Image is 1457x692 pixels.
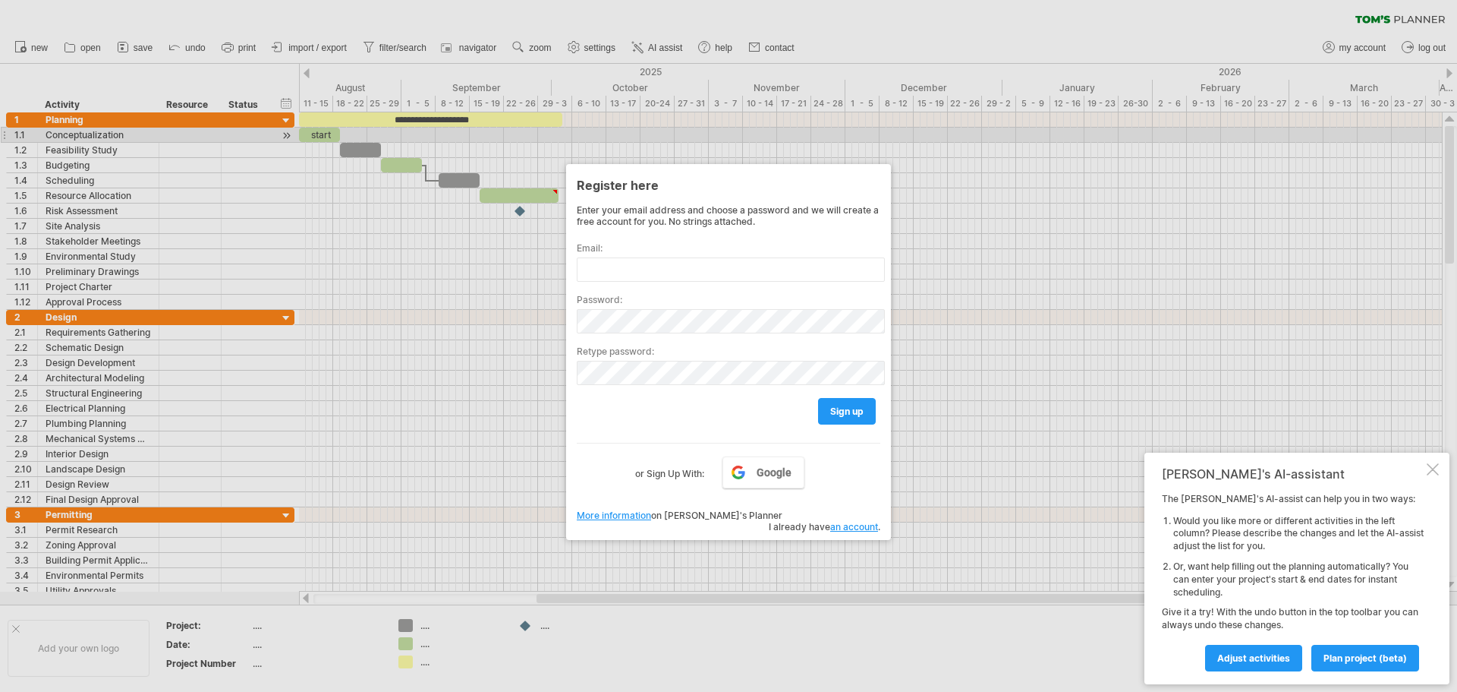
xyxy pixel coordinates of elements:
span: on [PERSON_NAME]'s Planner [577,510,782,521]
label: or Sign Up With: [635,457,704,482]
div: Register here [577,171,880,198]
a: plan project (beta) [1311,645,1419,671]
span: sign up [830,406,864,417]
label: Email: [577,242,880,254]
div: [PERSON_NAME]'s AI-assistant [1162,466,1424,482]
li: Would you like more or different activities in the left column? Please describe the changes and l... [1173,515,1424,553]
a: an account [830,521,878,532]
span: Google [757,466,791,479]
a: More information [577,510,651,521]
li: Or, want help filling out the planning automatically? You can enter your project's start & end da... [1173,561,1424,599]
label: Password: [577,294,880,305]
span: Adjust activities [1217,653,1290,664]
a: Adjust activities [1205,645,1302,671]
div: The [PERSON_NAME]'s AI-assist can help you in two ways: Give it a try! With the undo button in th... [1162,493,1424,671]
label: Retype password: [577,346,880,357]
span: plan project (beta) [1323,653,1407,664]
span: I already have . [769,521,880,532]
a: Google [722,457,804,488]
a: sign up [818,398,876,425]
div: Enter your email address and choose a password and we will create a free account for you. No stri... [577,204,880,227]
